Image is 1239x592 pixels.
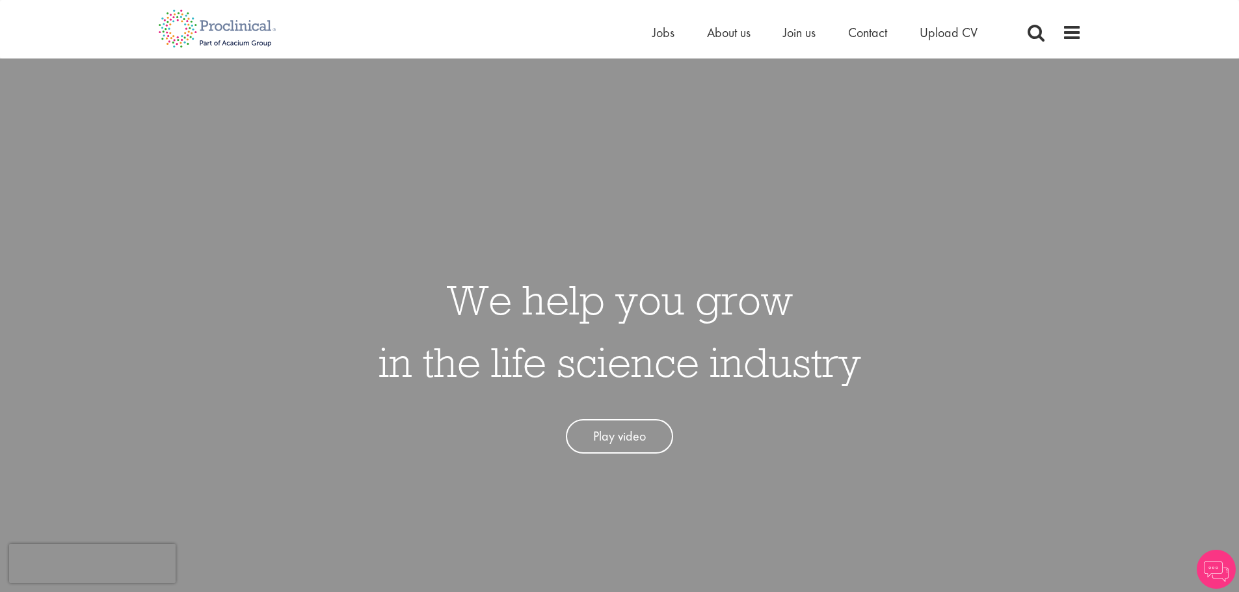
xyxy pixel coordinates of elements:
a: Jobs [652,24,674,41]
a: Contact [848,24,887,41]
a: Play video [566,419,673,454]
a: Upload CV [920,24,978,41]
img: Chatbot [1197,550,1236,589]
h1: We help you grow in the life science industry [379,268,861,393]
a: About us [707,24,751,41]
a: Join us [783,24,816,41]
